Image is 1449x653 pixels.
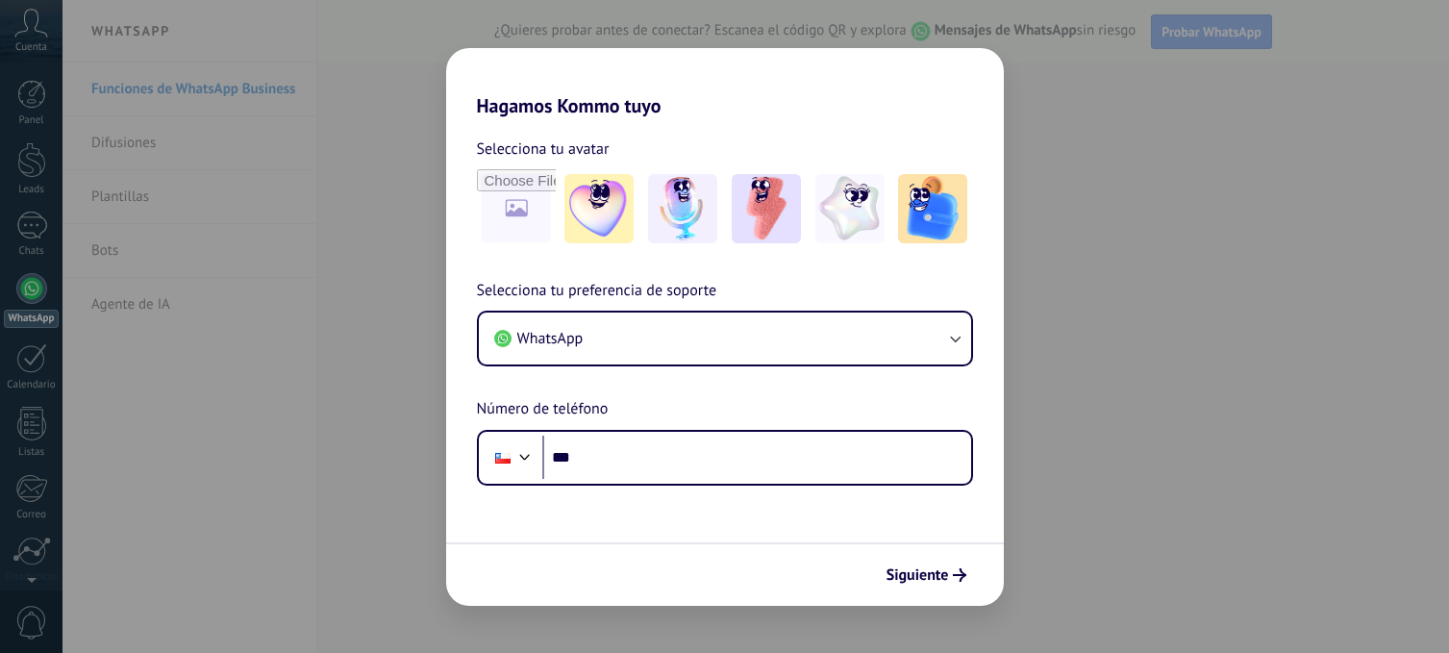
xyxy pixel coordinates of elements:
[485,438,521,478] div: Chile: + 56
[815,174,885,243] img: -4.jpeg
[477,397,609,422] span: Número de teléfono
[898,174,967,243] img: -5.jpeg
[517,329,584,348] span: WhatsApp
[564,174,634,243] img: -1.jpeg
[479,313,971,364] button: WhatsApp
[878,559,975,591] button: Siguiente
[732,174,801,243] img: -3.jpeg
[648,174,717,243] img: -2.jpeg
[887,568,949,582] span: Siguiente
[477,137,610,162] span: Selecciona tu avatar
[477,279,717,304] span: Selecciona tu preferencia de soporte
[446,48,1004,117] h2: Hagamos Kommo tuyo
